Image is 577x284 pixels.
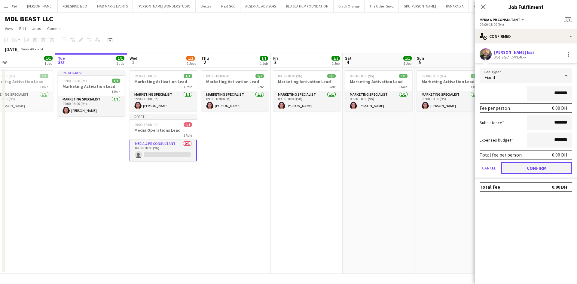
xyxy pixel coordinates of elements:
label: Subsistence [480,120,504,125]
span: Sun [417,55,424,61]
span: 1/1 [116,56,124,61]
h3: Marketing Activation Lead [130,79,197,84]
app-job-card: 09:00-18:00 (9h)1/1Marketing Activation Lead1 RoleMarketing Specialist1/109:00-18:00 (9h)[PERSON_... [273,70,340,112]
h1: MDL BEAST LLC [5,14,53,23]
span: 09:00-18:00 (9h) [63,79,87,83]
span: 2 [200,59,209,66]
app-card-role: Media & PR Consultant0/109:00-18:00 (9h) [130,140,197,161]
span: 1/1 [331,56,340,61]
h3: Marketing Activation Lead [273,79,340,84]
button: FILM MASTER MEA [469,0,506,12]
div: Total fee [480,184,500,190]
span: 09:00-18:00 (9h) [134,74,159,78]
span: 1 Role [40,85,48,89]
button: Cancel [480,162,499,174]
span: Wed [130,55,137,61]
app-card-role: Marketing Specialist1/109:00-18:00 (9h)[PERSON_NAME] [201,91,269,112]
label: Expenses budget [480,137,513,143]
span: 1/1 [327,74,336,78]
h3: Marketing Activation Lead [201,79,269,84]
span: 5 [416,59,424,66]
div: 1 Job [332,61,340,66]
span: 1 Role [183,85,192,89]
span: 0/1 [184,122,192,127]
button: Black Orange [334,0,365,12]
a: Comms [45,25,63,32]
span: 1/1 [399,74,408,78]
app-job-card: In progress09:00-18:00 (9h)1/1Marketing Activation Lead1 RoleMarketing Specialist1/109:00-18:00 (... [58,70,125,116]
button: Media & PR Consultant [480,17,525,22]
span: Tue [58,55,65,61]
h3: Job Fulfilment [475,3,577,11]
span: Thu [201,55,209,61]
a: Jobs [30,25,44,32]
div: [DATE] [5,46,19,52]
span: View [5,26,13,31]
app-card-role: Marketing Specialist1/109:00-18:00 (9h)[PERSON_NAME] [345,91,412,112]
div: 1 Job [116,61,124,66]
app-job-card: 09:00-18:00 (9h)1/1Marketing Activation Lead1 RoleMarketing Specialist1/109:00-18:00 (9h)[PERSON_... [417,70,484,112]
span: Comms [47,26,61,31]
div: +04 [37,47,43,51]
span: Edit [19,26,26,31]
button: Electra [196,0,216,12]
span: 3 [272,59,278,66]
button: PEREGRINE & CO [58,0,92,12]
div: 09:00-18:00 (9h) [480,22,572,27]
span: 1/1 [112,79,120,83]
app-job-card: 09:00-18:00 (9h)1/1Marketing Activation Lead1 RoleMarketing Specialist1/109:00-18:00 (9h)[PERSON_... [130,70,197,112]
h3: Marketing Activation Lead [345,79,412,84]
span: Fixed [484,74,495,80]
div: [PERSON_NAME] Issa [494,49,535,55]
span: Media & PR Consultant [480,17,520,22]
span: 1/1 [403,56,412,61]
button: GPJ: [PERSON_NAME] [399,0,441,12]
button: [PERSON_NAME] [22,0,58,12]
span: 1 Role [111,89,120,94]
span: 1 [129,59,137,66]
app-job-card: 09:00-18:00 (9h)1/1Marketing Activation Lead1 RoleMarketing Specialist1/109:00-18:00 (9h)[PERSON_... [201,70,269,112]
span: Sat [345,55,352,61]
h3: Media Operations Lead [130,127,197,133]
span: 1 Role [471,85,479,89]
div: 0.00 DH [552,105,567,111]
span: 1/1 [44,56,53,61]
span: 1/1 [260,56,268,61]
a: View [2,25,16,32]
div: In progress [58,70,125,75]
button: The Other Guyz [365,0,399,12]
div: Fee per person [480,105,510,111]
span: 1/1 [184,74,192,78]
span: 09:00-18:00 (9h) [278,74,302,78]
span: Week 40 [20,47,35,51]
span: 1/2 [186,56,195,61]
span: 1/1 [471,74,479,78]
h3: Marketing Activation Lead [417,79,484,84]
a: Edit [17,25,29,32]
div: 0.00 DH [552,152,567,158]
div: 1 Job [404,61,411,66]
button: [PERSON_NAME] WONDER STUDIO [133,0,196,12]
span: 1/1 [255,74,264,78]
span: Fri [273,55,278,61]
span: 1 Role [255,85,264,89]
span: Jobs [32,26,41,31]
span: 0/1 [564,17,572,22]
h3: Marketing Activation Lead [58,84,125,89]
span: 1/1 [40,74,48,78]
app-card-role: Marketing Specialist1/109:00-18:00 (9h)[PERSON_NAME] [58,96,125,116]
span: 1 Role [183,133,192,138]
span: 09:00-18:00 (9h) [350,74,374,78]
button: ALSERKAL ADVISORY [240,0,281,12]
span: 1 Role [399,85,408,89]
div: Draft09:00-18:00 (9h)0/1Media Operations Lead1 RoleMedia & PR Consultant0/109:00-18:00 (9h) [130,114,197,161]
app-card-role: Marketing Specialist1/109:00-18:00 (9h)[PERSON_NAME] [130,91,197,112]
app-card-role: Marketing Specialist1/109:00-18:00 (9h)[PERSON_NAME] [273,91,340,112]
app-job-card: 09:00-18:00 (9h)1/1Marketing Activation Lead1 RoleMarketing Specialist1/109:00-18:00 (9h)[PERSON_... [345,70,412,112]
span: 30 [57,59,65,66]
button: MAD MARKS EVENTS [92,0,133,12]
